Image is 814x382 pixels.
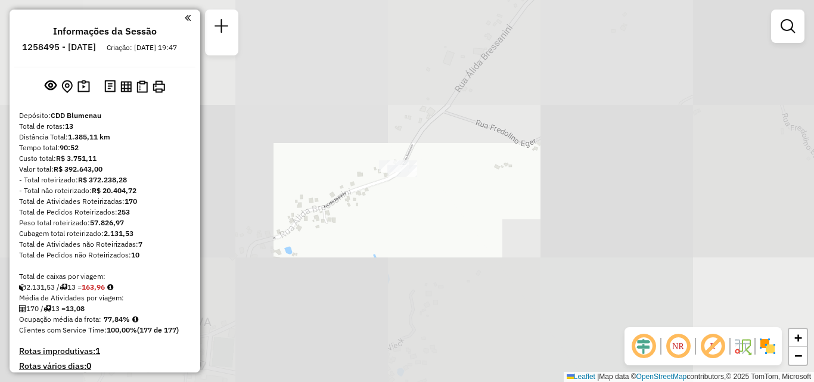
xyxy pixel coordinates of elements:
button: Visualizar Romaneio [134,78,150,95]
div: Cubagem total roteirizado: [19,228,191,239]
div: Total de Pedidos não Roteirizados: [19,250,191,260]
a: Zoom in [789,329,807,347]
div: Total de Atividades Roteirizadas: [19,196,191,207]
span: − [794,348,802,363]
strong: 163,96 [82,282,105,291]
em: Média calculada utilizando a maior ocupação (%Peso ou %Cubagem) de cada rota da sessão. Rotas cro... [132,316,138,323]
strong: 2.131,53 [104,229,133,238]
a: Leaflet [567,372,595,381]
strong: 253 [117,207,130,216]
button: Painel de Sugestão [75,77,92,96]
h4: Rotas vários dias: [19,361,191,371]
strong: R$ 372.238,28 [78,175,127,184]
span: Ocultar deslocamento [629,332,658,361]
strong: 0 [86,361,91,371]
strong: R$ 392.643,00 [54,164,102,173]
div: Map data © contributors,© 2025 TomTom, Microsoft [564,372,814,382]
strong: CDD Blumenau [51,111,101,120]
button: Exibir sessão original [42,77,59,96]
strong: 10 [131,250,139,259]
strong: 170 [125,197,137,206]
div: Atividade não roteirizada - CENTRO DE EVENTOS BA [379,160,409,172]
span: + [794,330,802,345]
strong: 57.826,97 [90,218,124,227]
button: Visualizar relatório de Roteirização [118,78,134,94]
div: Total de Pedidos Roteirizados: [19,207,191,218]
div: - Total não roteirizado: [19,185,191,196]
a: Nova sessão e pesquisa [210,14,234,41]
div: Valor total: [19,164,191,175]
strong: 13,08 [66,304,85,313]
div: Distância Total: [19,132,191,142]
div: Média de Atividades por viagem: [19,293,191,303]
a: Clique aqui para minimizar o painel [185,11,191,24]
span: Ocupação média da frota: [19,315,101,324]
i: Cubagem total roteirizado [19,284,26,291]
h4: Rotas improdutivas: [19,346,191,356]
div: Criação: [DATE] 19:47 [102,42,182,53]
h6: 1258495 - [DATE] [22,42,96,52]
button: Centralizar mapa no depósito ou ponto de apoio [59,77,75,96]
span: Clientes com Service Time: [19,325,107,334]
i: Meta Caixas/viagem: 199,74 Diferença: -35,78 [107,284,113,291]
i: Total de rotas [60,284,67,291]
img: Fluxo de ruas [733,337,752,356]
button: Logs desbloquear sessão [102,77,118,96]
div: Tempo total: [19,142,191,153]
span: Ocultar NR [664,332,692,361]
div: 170 / 13 = [19,303,191,314]
strong: 13 [65,122,73,131]
div: - Total roteirizado: [19,175,191,185]
a: OpenStreetMap [636,372,687,381]
a: Exibir filtros [776,14,800,38]
strong: 100,00% [107,325,137,334]
strong: (177 de 177) [137,325,179,334]
span: Exibir rótulo [698,332,727,361]
span: | [597,372,599,381]
strong: 90:52 [60,143,79,152]
strong: 1.385,11 km [68,132,110,141]
strong: 7 [138,240,142,249]
div: Depósito: [19,110,191,121]
div: Atividade não roteirizada - CENTRO DE EVENTOS BA [387,165,417,177]
div: 2.131,53 / 13 = [19,282,191,293]
strong: 1 [95,346,100,356]
h4: Informações da Sessão [53,26,157,37]
div: Custo total: [19,153,191,164]
div: Total de rotas: [19,121,191,132]
div: Total de caixas por viagem: [19,271,191,282]
div: Peso total roteirizado: [19,218,191,228]
a: Zoom out [789,347,807,365]
button: Imprimir Rotas [150,78,167,95]
img: Exibir/Ocultar setores [758,337,777,356]
div: Total de Atividades não Roteirizadas: [19,239,191,250]
strong: R$ 20.404,72 [92,186,136,195]
strong: 77,84% [104,315,130,324]
strong: R$ 3.751,11 [56,154,97,163]
i: Total de rotas [44,305,51,312]
i: Total de Atividades [19,305,26,312]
